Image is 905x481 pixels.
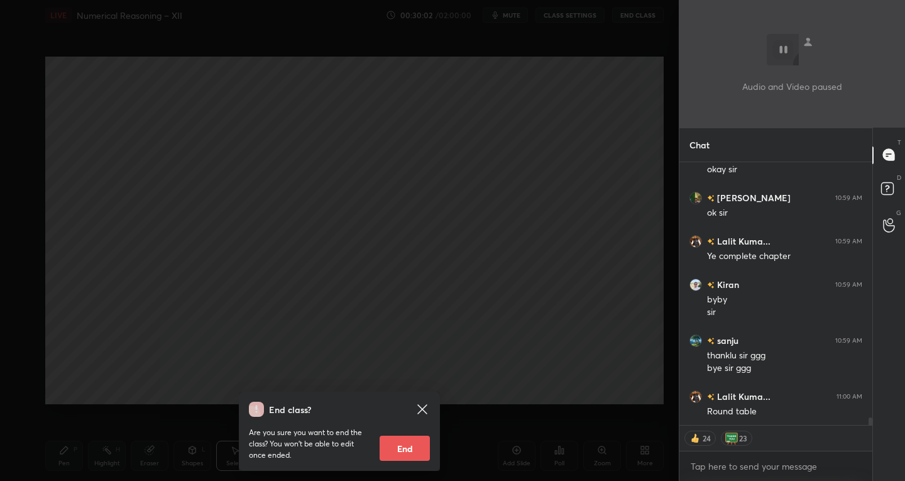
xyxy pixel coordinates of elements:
[896,208,901,218] p: G
[701,433,711,443] div: 24
[835,280,862,288] div: 10:59 AM
[689,334,702,346] img: 620ebde3baa04807a2dcbc4d45d94e8e.jpg
[715,278,739,291] h6: Kiran
[725,432,738,445] img: thank_you.png
[689,235,702,247] img: 0b3cf3900c6f4e19b93fef4e4dbbdcff.jpg
[897,138,901,147] p: T
[707,394,715,401] img: no-rating-badge.077c3623.svg
[707,406,862,418] div: Round table
[707,362,862,375] div: bye sir ggg
[707,294,862,306] div: byby
[707,250,862,263] div: Ye complete chapter
[707,350,862,362] div: thanklu sir ggg
[249,427,370,461] p: Are you sure you want to end the class? You won’t be able to edit once ended.
[689,191,702,204] img: d8291dd1f779437188234d09d8eea641.jpg
[707,306,862,319] div: sir
[689,278,702,290] img: 3
[380,436,430,461] button: End
[689,432,701,445] img: thumbs_up.png
[742,80,842,93] p: Audio and Video paused
[715,390,771,403] h6: Lalit Kuma...
[835,237,862,245] div: 10:59 AM
[897,173,901,182] p: D
[835,336,862,344] div: 10:59 AM
[715,191,791,204] h6: [PERSON_NAME]
[707,163,862,176] div: okay sir
[836,392,862,400] div: 11:00 AM
[707,338,715,345] img: no-rating-badge.077c3623.svg
[679,128,720,162] p: Chat
[738,433,748,443] div: 23
[715,334,738,347] h6: sanju
[707,195,715,202] img: no-rating-badge.077c3623.svg
[269,403,311,416] h4: End class?
[715,235,771,248] h6: Lalit Kuma...
[707,282,715,289] img: no-rating-badge.077c3623.svg
[707,238,715,245] img: no-rating-badge.077c3623.svg
[835,194,862,201] div: 10:59 AM
[689,390,702,402] img: 0b3cf3900c6f4e19b93fef4e4dbbdcff.jpg
[707,207,862,219] div: ok sir
[679,162,872,426] div: grid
